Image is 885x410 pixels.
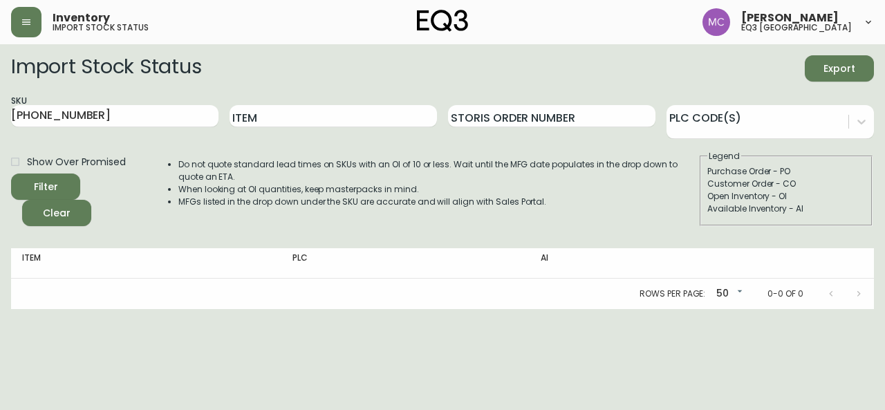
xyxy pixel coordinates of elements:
[11,248,281,279] th: Item
[816,60,863,77] span: Export
[707,178,865,190] div: Customer Order - CO
[530,248,727,279] th: AI
[707,150,741,162] legend: Legend
[805,55,874,82] button: Export
[11,55,201,82] h2: Import Stock Status
[33,205,80,222] span: Clear
[707,203,865,215] div: Available Inventory - AI
[53,24,149,32] h5: import stock status
[178,196,698,208] li: MFGs listed in the drop down under the SKU are accurate and will align with Sales Portal.
[702,8,730,36] img: 6dbdb61c5655a9a555815750a11666cc
[417,10,468,32] img: logo
[11,174,80,200] button: Filter
[178,183,698,196] li: When looking at OI quantities, keep masterpacks in mind.
[707,190,865,203] div: Open Inventory - OI
[767,288,803,300] p: 0-0 of 0
[53,12,110,24] span: Inventory
[27,155,126,169] span: Show Over Promised
[22,200,91,226] button: Clear
[178,158,698,183] li: Do not quote standard lead times on SKUs with an OI of 10 or less. Wait until the MFG date popula...
[640,288,705,300] p: Rows per page:
[741,12,839,24] span: [PERSON_NAME]
[707,165,865,178] div: Purchase Order - PO
[741,24,852,32] h5: eq3 [GEOGRAPHIC_DATA]
[281,248,529,279] th: PLC
[711,283,745,306] div: 50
